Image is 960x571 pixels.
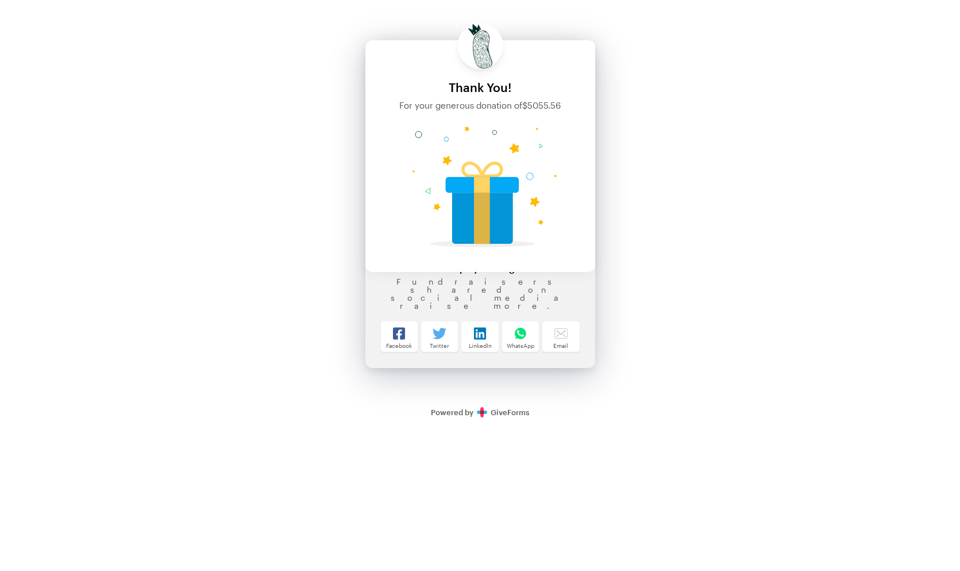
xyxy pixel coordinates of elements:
[461,321,498,352] a: LinkedIn
[462,343,498,348] div: LinkedIn
[377,81,584,94] div: Thank You!
[542,321,579,352] a: Email
[543,343,579,348] div: Email
[381,321,418,352] a: Facebook
[502,321,539,352] a: WhatsApp
[379,264,581,273] div: Help by Sharing
[421,321,458,352] a: Twitter
[379,278,581,310] div: Fundraisers shared on social media raise more.
[431,408,529,417] a: Secure DonationsPowered byGiveForms
[381,343,417,348] div: Facebook
[365,101,595,110] div: For your generous donation of
[422,343,457,348] div: Twitter
[503,343,538,348] div: WhatsApp
[522,100,561,110] span: $5055.56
